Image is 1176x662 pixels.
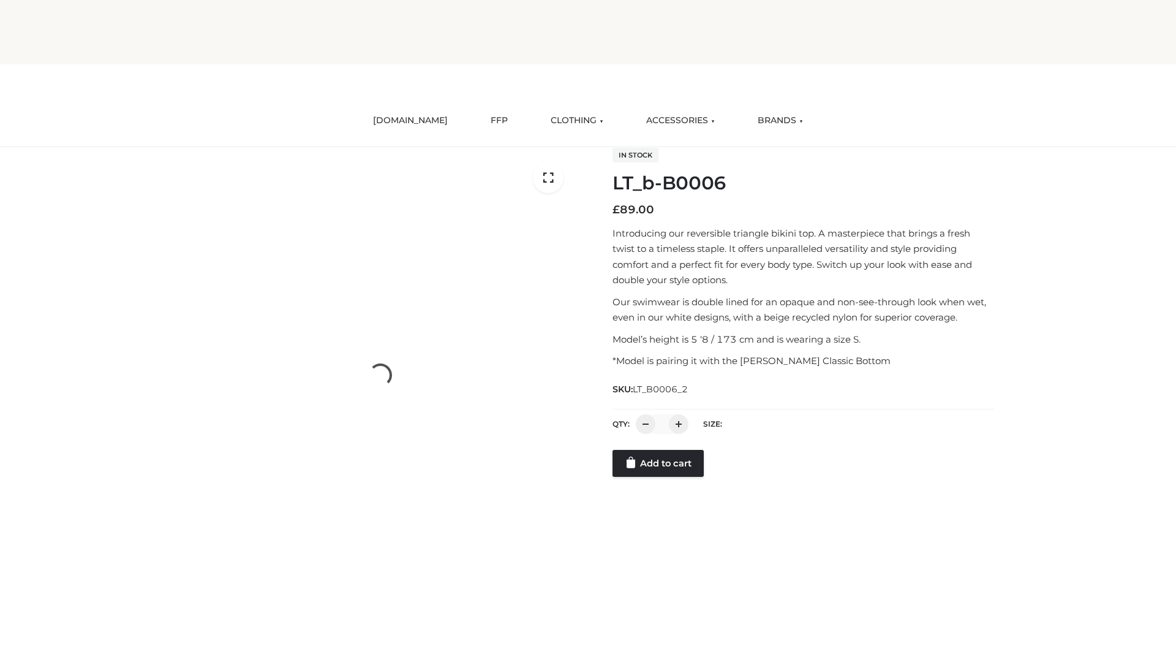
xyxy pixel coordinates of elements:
a: FFP [481,107,517,134]
h1: LT_b-B0006 [612,172,994,194]
span: SKU: [612,382,689,397]
p: Our swimwear is double lined for an opaque and non-see-through look when wet, even in our white d... [612,294,994,325]
a: Add to cart [612,450,704,477]
p: Introducing our reversible triangle bikini top. A masterpiece that brings a fresh twist to a time... [612,226,994,288]
p: *Model is pairing it with the [PERSON_NAME] Classic Bottom [612,353,994,369]
p: Model’s height is 5 ‘8 / 173 cm and is wearing a size S. [612,332,994,348]
label: QTY: [612,419,630,428]
a: ACCESSORIES [637,107,724,134]
bdi: 89.00 [612,203,654,216]
a: CLOTHING [541,107,612,134]
label: Size: [703,419,722,428]
a: BRANDS [748,107,812,134]
span: In stock [612,148,658,162]
span: £ [612,203,620,216]
span: LT_B0006_2 [633,384,688,395]
a: [DOMAIN_NAME] [364,107,457,134]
